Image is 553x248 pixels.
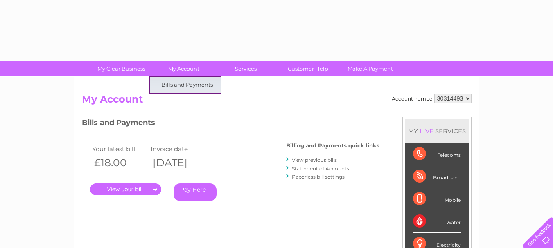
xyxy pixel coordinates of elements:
[153,77,221,94] a: Bills and Payments
[174,183,217,201] a: Pay Here
[149,154,208,171] th: [DATE]
[413,143,461,165] div: Telecoms
[418,127,435,135] div: LIVE
[90,183,161,195] a: .
[413,210,461,233] div: Water
[274,61,342,76] a: Customer Help
[336,61,404,76] a: Make A Payment
[90,154,149,171] th: £18.00
[82,94,472,109] h2: My Account
[149,143,208,154] td: Invoice date
[88,61,155,76] a: My Clear Business
[286,143,379,149] h4: Billing and Payments quick links
[413,188,461,210] div: Mobile
[82,117,379,131] h3: Bills and Payments
[413,165,461,188] div: Broadband
[90,143,149,154] td: Your latest bill
[292,165,349,172] a: Statement of Accounts
[150,61,217,76] a: My Account
[405,119,469,143] div: MY SERVICES
[392,94,472,103] div: Account number
[292,174,345,180] a: Paperless bill settings
[212,61,280,76] a: Services
[292,157,337,163] a: View previous bills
